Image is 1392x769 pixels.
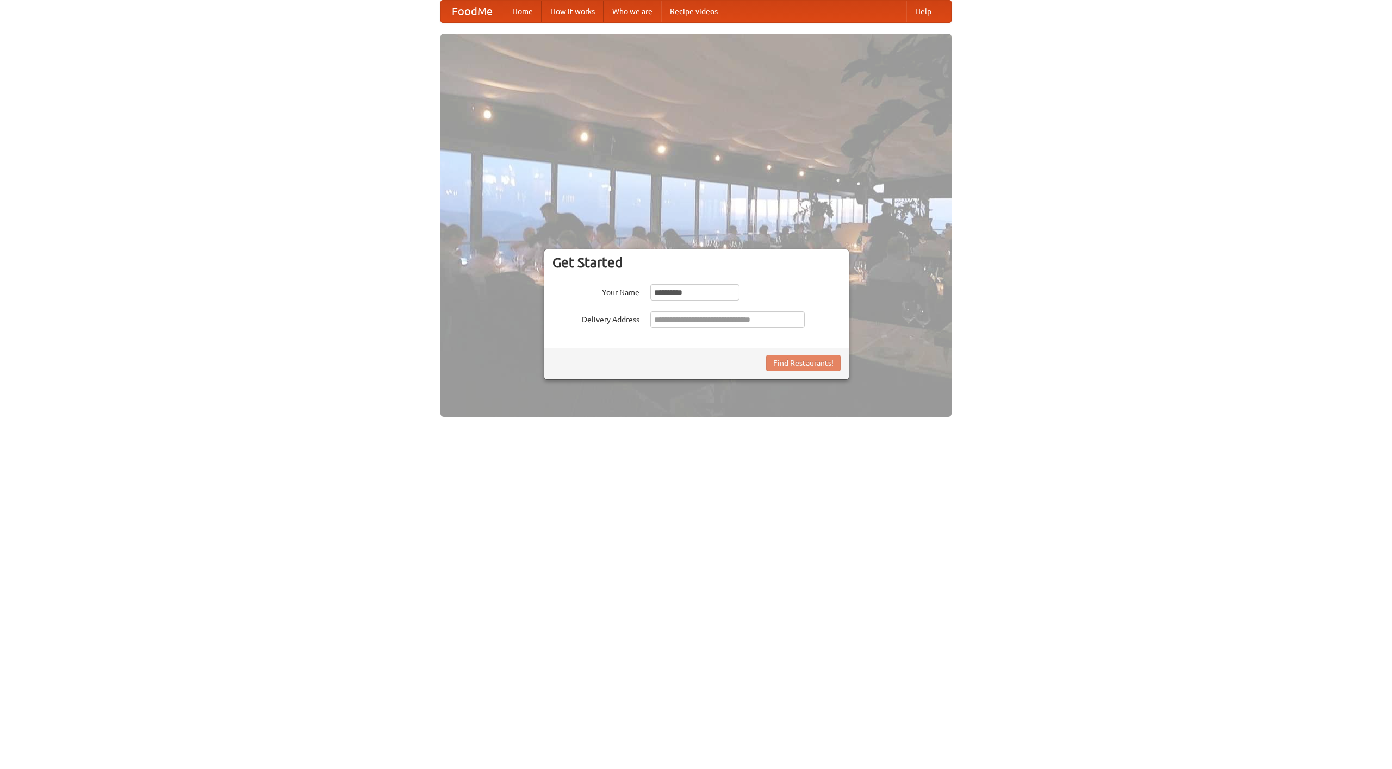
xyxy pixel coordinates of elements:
a: Recipe videos [661,1,726,22]
label: Delivery Address [552,311,639,325]
label: Your Name [552,284,639,298]
a: FoodMe [441,1,504,22]
a: Help [906,1,940,22]
button: Find Restaurants! [766,355,841,371]
a: Home [504,1,542,22]
a: Who we are [604,1,661,22]
a: How it works [542,1,604,22]
h3: Get Started [552,254,841,271]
